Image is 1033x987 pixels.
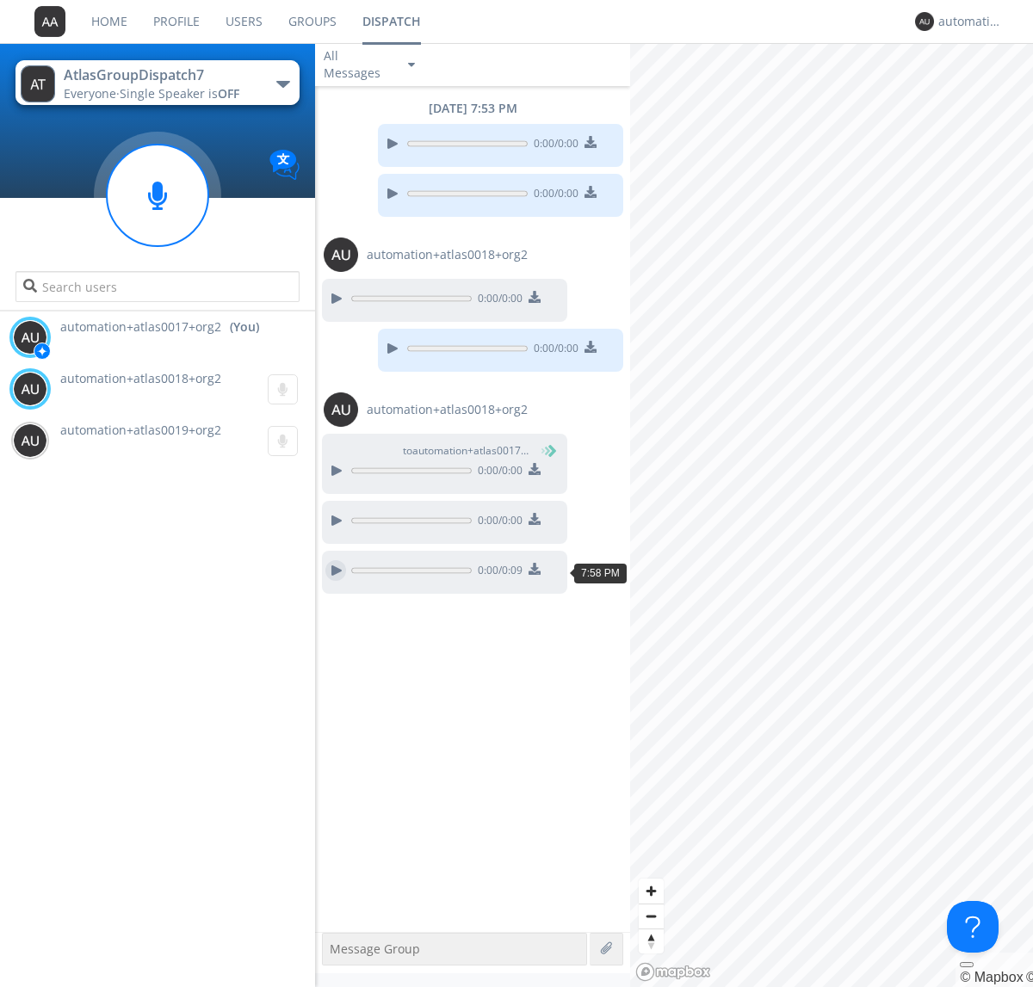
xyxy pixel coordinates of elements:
img: download media button [529,291,541,303]
span: automation+atlas0018+org2 [60,370,221,386]
img: 373638.png [324,392,358,427]
span: to automation+atlas0017+org2 [403,443,532,459]
img: download media button [585,186,597,198]
button: Zoom in [639,879,664,904]
span: Reset bearing to north [639,929,664,953]
span: 0:00 / 0:00 [472,513,523,532]
span: 0:00 / 0:09 [472,563,523,582]
span: 0:00 / 0:00 [472,463,523,482]
img: download media button [529,463,541,475]
div: [DATE] 7:53 PM [315,100,630,117]
input: Search users [15,271,299,302]
img: Translation enabled [269,150,300,180]
img: download media button [529,513,541,525]
button: Reset bearing to north [639,928,664,953]
span: 0:00 / 0:00 [528,136,578,155]
span: automation+atlas0019+org2 [60,422,221,438]
button: Toggle attribution [960,962,974,967]
img: 373638.png [13,372,47,406]
span: 0:00 / 0:00 [528,186,578,205]
img: 373638.png [21,65,55,102]
img: 373638.png [34,6,65,37]
span: automation+atlas0017+org2 [60,318,221,336]
img: download media button [585,341,597,353]
img: 373638.png [13,423,47,458]
span: Single Speaker is [120,85,239,102]
button: AtlasGroupDispatch7Everyone·Single Speaker isOFF [15,60,299,105]
span: OFF [218,85,239,102]
span: automation+atlas0018+org2 [367,246,528,263]
span: Zoom out [639,904,664,928]
img: caret-down-sm.svg [408,63,415,67]
iframe: Toggle Customer Support [947,901,999,953]
span: 0:00 / 0:00 [472,291,523,310]
div: Everyone · [64,85,257,102]
span: automation+atlas0018+org2 [367,401,528,418]
div: All Messages [324,47,393,82]
img: 373638.png [324,237,358,272]
span: 0:00 / 0:00 [528,341,578,360]
a: Mapbox [960,970,1023,984]
a: Mapbox logo [635,962,711,982]
img: download media button [529,563,541,575]
div: automation+atlas0017+org2 [938,13,1003,30]
div: (You) [230,318,259,336]
button: Zoom out [639,904,664,928]
span: 7:58 PM [581,567,620,579]
img: download media button [585,136,597,148]
div: AtlasGroupDispatch7 [64,65,257,85]
img: 373638.png [13,320,47,355]
img: 373638.png [915,12,934,31]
